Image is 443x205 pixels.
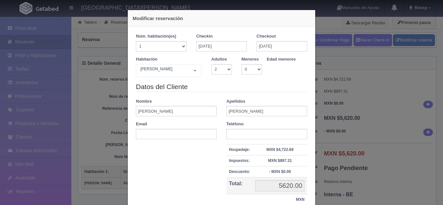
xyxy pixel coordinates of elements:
label: Email [136,121,147,127]
th: Hospedaje: [226,144,253,155]
label: Edad menores [267,56,296,63]
strong: MXN $897.31 [268,158,292,163]
strong: MXN $4,722.69 [266,147,293,152]
label: Teléfono [226,121,244,127]
strong: MXN [296,197,305,202]
input: Seleccionar hab. [139,66,143,76]
label: Checkin [196,33,213,40]
label: Habitación [136,56,157,63]
strong: - MXN $0.00 [269,169,291,174]
input: DD-MM-AAAA [196,41,247,51]
span: [PERSON_NAME] [139,66,188,72]
th: Descuento: [226,166,253,177]
label: Checkout [257,33,276,40]
label: Nombre [136,98,152,105]
legend: Datos del Cliente [136,82,307,92]
th: Impuestos: [226,155,253,166]
label: Adultos [211,56,227,63]
input: DD-MM-AAAA [257,41,307,51]
label: Núm. habitación(es) [136,33,176,40]
th: Total: [226,177,253,194]
h4: Modificar reservación [133,15,310,22]
label: Apellidos [226,98,245,105]
label: Menores [242,56,259,63]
